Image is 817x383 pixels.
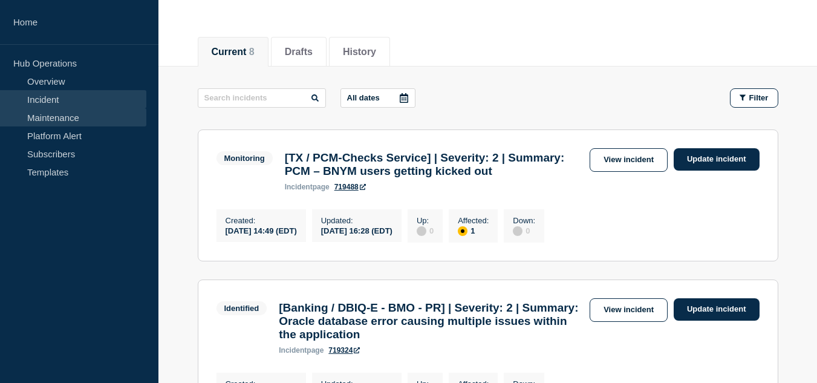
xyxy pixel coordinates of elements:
p: Down : [513,216,535,225]
div: disabled [513,226,522,236]
p: Updated : [321,216,392,225]
p: page [279,346,324,355]
a: View incident [590,148,668,172]
div: 0 [513,225,535,236]
a: View incident [590,298,668,322]
span: Filter [749,93,769,102]
button: All dates [340,88,415,108]
a: 719488 [334,183,366,191]
button: Filter [730,88,778,108]
span: incident [285,183,313,191]
span: incident [279,346,307,355]
p: All dates [347,93,380,102]
p: page [285,183,330,191]
a: Update incident [674,298,760,321]
h3: [Banking / DBIQ-E - BMO - PR] | Severity: 2 | Summary: Oracle database error causing multiple iss... [279,301,584,341]
button: Drafts [285,47,313,57]
span: Monitoring [216,151,273,165]
p: Up : [417,216,434,225]
span: Identified [216,301,267,315]
h3: [TX / PCM-Checks Service] | Severity: 2 | Summary: PCM – BNYM users getting kicked out [285,151,584,178]
div: [DATE] 14:49 (EDT) [226,225,297,235]
button: Current 8 [212,47,255,57]
p: Affected : [458,216,489,225]
input: Search incidents [198,88,326,108]
div: affected [458,226,467,236]
div: 0 [417,225,434,236]
button: History [343,47,376,57]
a: 719324 [328,346,360,355]
div: [DATE] 16:28 (EDT) [321,225,392,235]
div: disabled [417,226,426,236]
span: 8 [249,47,255,57]
p: Created : [226,216,297,225]
div: 1 [458,225,489,236]
a: Update incident [674,148,760,171]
